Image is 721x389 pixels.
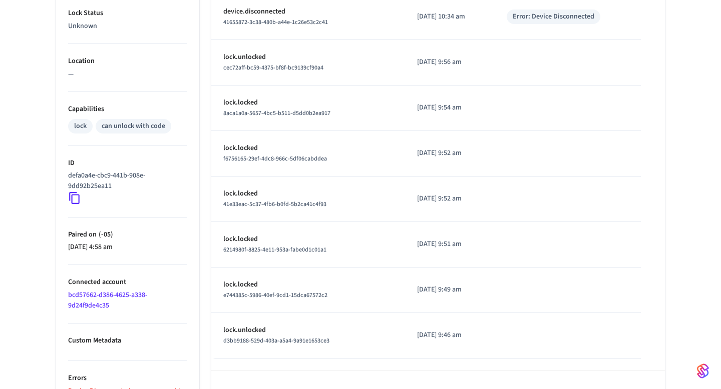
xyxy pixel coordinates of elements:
p: Custom Metadata [68,335,187,346]
span: e744385c-5986-40ef-9cd1-15dca67572c2 [223,291,327,299]
div: can unlock with code [102,121,165,131]
p: [DATE] 9:54 am [417,102,483,113]
img: SeamLogoGradient.69752ec5.svg [697,363,709,379]
p: Lock Status [68,8,187,18]
div: Error: Device Disconnected [513,11,594,22]
span: cec72aff-bc59-4375-bf8f-bc9139cf90a4 [223,63,323,72]
p: lock.locked [223,234,393,244]
span: 8aca1a0a-5657-4bc5-b511-d5dd0b2ea917 [223,109,330,117]
p: [DATE] 9:52 am [417,193,483,204]
p: ID [68,158,187,168]
p: lock.locked [223,279,393,290]
p: lock.locked [223,143,393,153]
span: 6214980f-8825-4e11-953a-fabe0d1c01a1 [223,245,326,254]
p: Unknown [68,21,187,31]
span: 41e33eac-5c37-4fb6-b0fd-5b2ca41c4f93 [223,200,326,208]
p: lock.unlocked [223,325,393,335]
p: Capabilities [68,104,187,114]
p: Location [68,56,187,66]
p: Paired on [68,229,187,240]
p: [DATE] 9:49 am [417,284,483,295]
p: [DATE] 9:51 am [417,239,483,249]
p: [DATE] 4:58 am [68,242,187,252]
div: lock [74,121,87,131]
span: 41655872-3c38-480b-a44e-1c26e53c2c41 [223,18,328,26]
p: Errors [68,373,187,383]
p: lock.unlocked [223,52,393,62]
p: device.disconnected [223,6,393,17]
p: [DATE] 10:34 am [417,11,483,22]
p: — [68,69,187,79]
p: defa0a4e-cbc9-441b-908e-9dd92b25ea11 [68,170,183,191]
p: [DATE] 9:46 am [417,330,483,340]
p: lock.locked [223,188,393,199]
p: lock.locked [223,97,393,108]
p: [DATE] 9:56 am [417,57,483,67]
span: d3bb9188-529d-403a-a5a4-9a91e1653ce3 [223,336,329,345]
p: [DATE] 9:52 am [417,148,483,158]
span: ( -05 ) [97,229,113,239]
p: Connected account [68,277,187,287]
span: f6756165-29ef-4dc8-966c-5df06cabddea [223,154,327,163]
a: bcd57662-d386-4625-a338-9d24f9de4c35 [68,290,147,310]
